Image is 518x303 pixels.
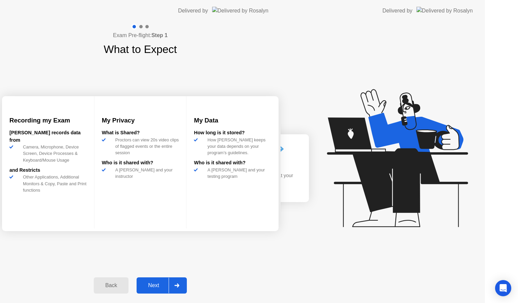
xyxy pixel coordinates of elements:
div: [PERSON_NAME] records data from [9,129,87,144]
img: Delivered by Rosalyn [212,7,268,15]
div: Proctors can view 20s video clips of flagged events or the entire session [113,137,179,156]
div: and Restricts [9,167,87,174]
div: How [PERSON_NAME] keeps your data depends on your program’s guidelines. [205,137,271,156]
button: Next [137,277,187,294]
div: A [PERSON_NAME] and your instructor [113,167,179,180]
button: Back [94,277,128,294]
h4: Exam Pre-flight: [113,31,168,39]
div: Next [139,282,169,288]
h3: My Privacy [102,116,179,125]
h3: Recording my Exam [9,116,87,125]
div: Other Applications, Additional Monitors & Copy, Paste and Print functions [20,174,87,193]
b: Step 1 [151,32,168,38]
div: Back [96,282,126,288]
h3: My Data [194,116,271,125]
h1: What to Expect [104,41,177,57]
div: Delivered by [178,7,208,15]
div: Open Intercom Messenger [495,280,511,296]
div: A [PERSON_NAME] and your testing program [205,167,271,180]
div: Who is it shared with? [102,159,179,167]
div: Who is it shared with? [194,159,271,167]
div: What is Shared? [102,129,179,137]
div: Delivered by [382,7,412,15]
div: How long is it stored? [194,129,271,137]
img: Delivered by Rosalyn [416,7,473,15]
div: Camera, Microphone, Device Screen, Device Processes & Keyboard/Mouse Usage [20,144,87,163]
